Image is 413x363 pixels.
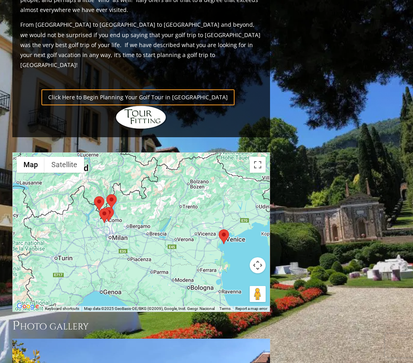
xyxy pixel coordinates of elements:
[235,306,267,311] a: Report a map error
[250,286,266,302] button: Drag Pegman onto the map to open Street View
[45,157,84,173] button: Show satellite imagery
[84,306,215,311] span: Map data ©2025 GeoBasis-DE/BKG (©2009), Google, Inst. Geogr. Nacional
[12,318,270,334] h3: Photo Gallery
[45,306,79,312] button: Keyboard shortcuts
[15,301,41,312] img: Google
[20,21,260,69] span: From [GEOGRAPHIC_DATA] to [GEOGRAPHIC_DATA] to [GEOGRAPHIC_DATA] and beyond, we would not be surp...
[219,306,231,311] a: Terms (opens in new tab)
[250,257,266,273] button: Map camera controls
[115,105,167,129] img: Hidden Links
[41,89,235,105] a: Click Here to Begin Planning Your Golf Tour in [GEOGRAPHIC_DATA]
[250,157,266,173] button: Toggle fullscreen view
[17,157,45,173] button: Show street map
[15,301,41,312] a: Open this area in Google Maps (opens a new window)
